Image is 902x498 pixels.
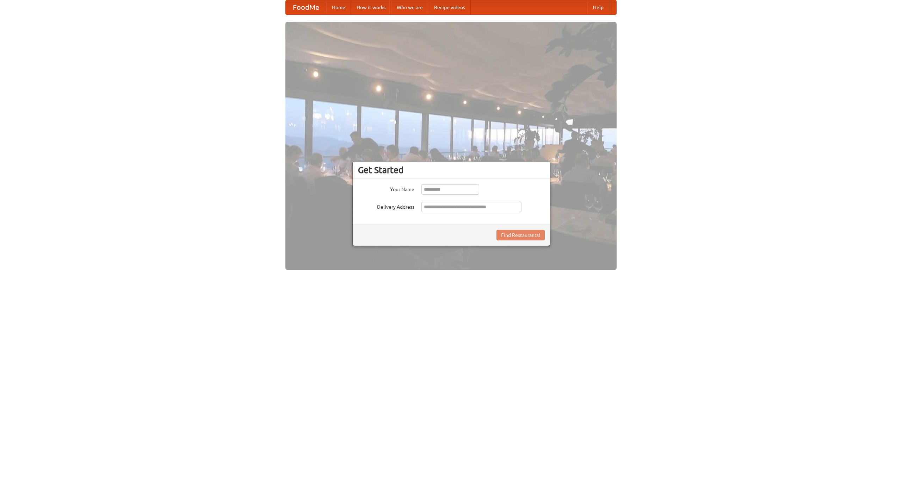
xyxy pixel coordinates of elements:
h3: Get Started [358,165,545,175]
a: How it works [351,0,391,14]
a: FoodMe [286,0,326,14]
a: Who we are [391,0,428,14]
button: Find Restaurants! [496,230,545,240]
label: Delivery Address [358,202,414,210]
a: Home [326,0,351,14]
a: Help [587,0,609,14]
label: Your Name [358,184,414,193]
a: Recipe videos [428,0,471,14]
